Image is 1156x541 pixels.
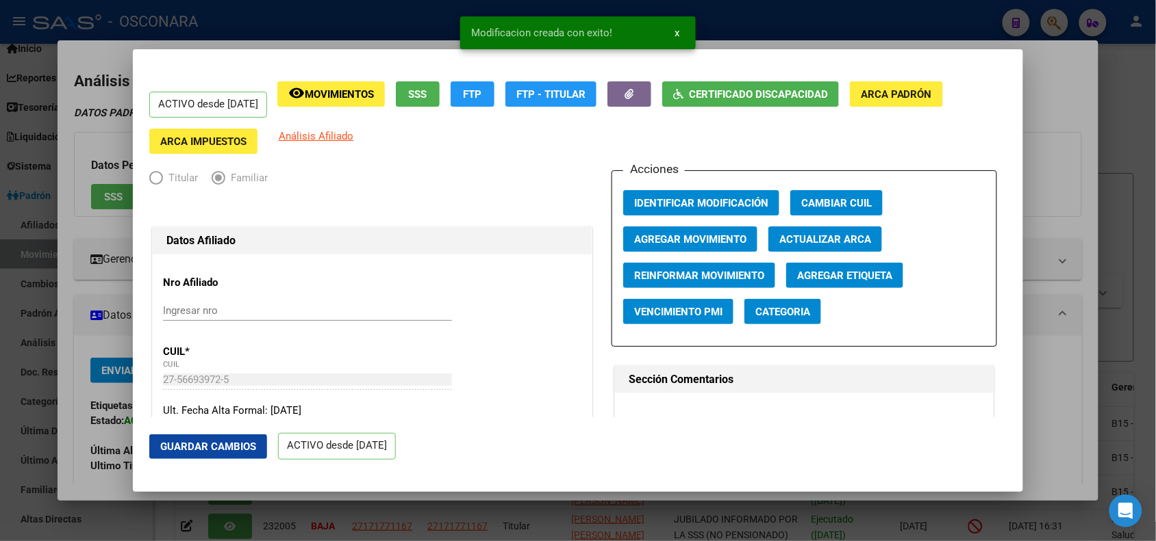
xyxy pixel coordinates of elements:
mat-radio-group: Elija una opción [149,174,281,187]
button: Agregar Etiqueta [786,263,903,288]
span: Modificacion creada con exito! [471,26,612,40]
button: Actualizar ARCA [768,226,882,252]
button: Reinformar Movimiento [623,263,775,288]
span: Vencimiento PMI [634,306,722,318]
span: Análisis Afiliado [279,130,353,142]
button: FTP - Titular [505,81,596,107]
button: FTP [451,81,494,107]
span: Identificar Modificación [634,197,768,209]
button: Certificado Discapacidad [662,81,839,107]
h3: Comentarios Obra Social: [625,415,983,433]
button: Vencimiento PMI [623,299,733,324]
span: Cambiar CUIL [801,197,872,209]
mat-icon: remove_red_eye [288,85,305,101]
button: Cambiar CUIL [790,190,883,215]
p: ACTIVO desde [DATE] [278,433,396,460]
h3: Acciones [623,160,685,178]
button: Categoria [744,299,821,324]
button: Guardar Cambios [149,434,267,459]
span: x [675,27,679,39]
div: Open Intercom Messenger [1109,494,1142,527]
button: x [664,21,690,45]
button: Identificar Modificación [623,190,779,215]
span: Familiar [225,170,268,186]
span: Reinformar Movimiento [634,269,764,282]
h1: Datos Afiliado [166,233,578,249]
button: ARCA Impuestos [149,129,257,154]
span: Titular [163,170,198,186]
button: Agregar Movimiento [623,226,757,252]
span: Certificado Discapacidad [689,88,828,101]
button: Movimientos [277,81,385,107]
span: ARCA Impuestos [160,135,247,148]
p: CUIL [163,344,288,360]
h1: Sección Comentarios [629,371,980,388]
span: Categoria [755,306,810,318]
button: ARCA Padrón [850,81,943,107]
span: FTP - Titular [516,88,586,101]
span: FTP [464,88,482,101]
span: Agregar Movimiento [634,233,746,246]
span: Movimientos [305,88,374,101]
p: Nro Afiliado [163,275,288,291]
span: Guardar Cambios [160,440,256,453]
span: ARCA Padrón [861,88,932,101]
button: SSS [396,81,440,107]
span: SSS [409,88,427,101]
p: ACTIVO desde [DATE] [149,92,267,118]
div: Ult. Fecha Alta Formal: [DATE] [163,403,581,419]
span: Agregar Etiqueta [797,269,892,282]
span: Actualizar ARCA [779,233,871,246]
